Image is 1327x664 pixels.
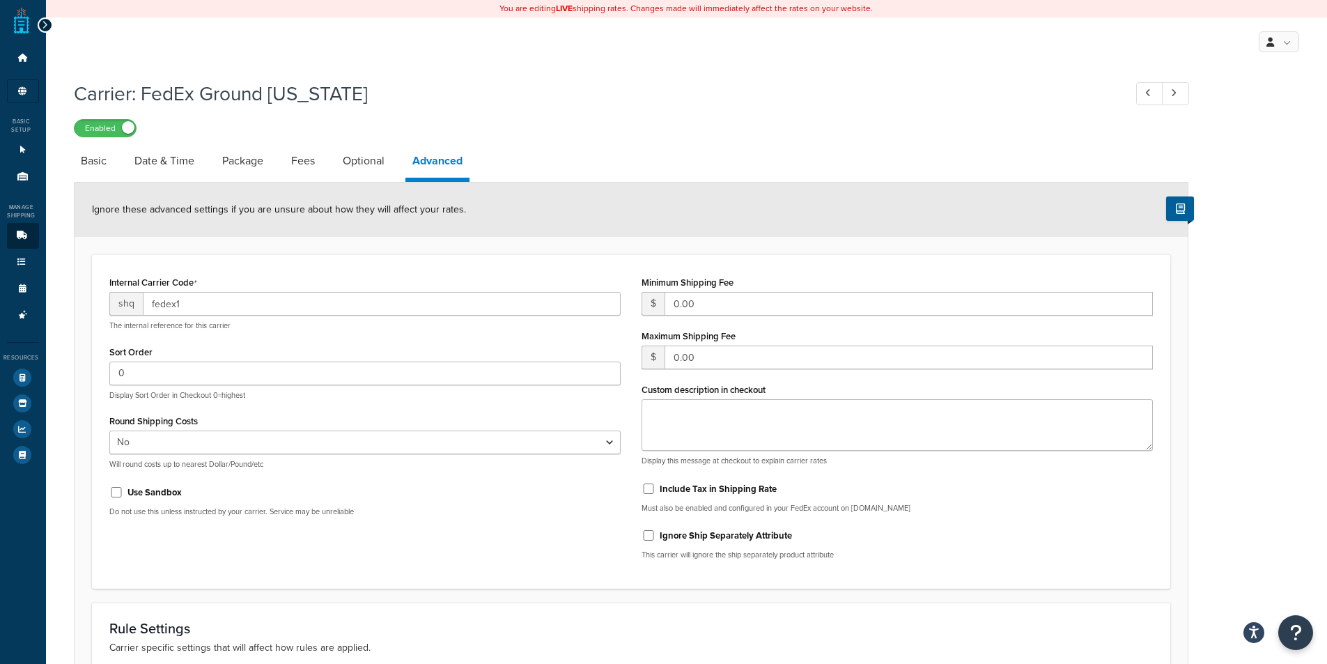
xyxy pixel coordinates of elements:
p: This carrier will ignore the ship separately product attribute [642,550,1153,560]
a: Advanced [405,144,470,182]
p: Display this message at checkout to explain carrier rates [642,456,1153,466]
label: Include Tax in Shipping Rate [660,483,777,495]
a: Basic [74,144,114,178]
p: Carrier specific settings that will affect how rules are applied. [109,640,1153,656]
a: Optional [336,144,391,178]
h1: Carrier: FedEx Ground [US_STATE] [74,80,1110,107]
label: Sort Order [109,347,153,357]
li: Time Slots [7,276,39,302]
button: Show Help Docs [1166,196,1194,221]
li: Websites [7,137,39,163]
label: Internal Carrier Code [109,277,197,288]
label: Round Shipping Costs [109,416,198,426]
span: shq [109,292,143,316]
p: The internal reference for this carrier [109,321,621,331]
p: Do not use this unless instructed by your carrier. Service may be unreliable [109,507,621,517]
a: Fees [284,144,322,178]
label: Enabled [75,120,136,137]
li: Advanced Features [7,302,39,328]
button: Open Resource Center [1278,615,1313,650]
a: Date & Time [127,144,201,178]
b: LIVE [556,2,573,15]
li: Dashboard [7,45,39,71]
p: Display Sort Order in Checkout 0=highest [109,390,621,401]
h3: Rule Settings [109,621,1153,636]
li: Shipping Rules [7,249,39,275]
li: Analytics [7,417,39,442]
li: Marketplace [7,391,39,416]
li: Origins [7,164,39,190]
p: Will round costs up to nearest Dollar/Pound/etc [109,459,621,470]
span: $ [642,292,665,316]
label: Maximum Shipping Fee [642,331,736,341]
span: Ignore these advanced settings if you are unsure about how they will affect your rates. [92,202,466,217]
a: Previous Record [1136,82,1163,105]
li: Carriers [7,223,39,249]
a: Package [215,144,270,178]
label: Ignore Ship Separately Attribute [660,530,792,542]
span: $ [642,346,665,369]
p: Must also be enabled and configured in your FedEx account on [DOMAIN_NAME] [642,503,1153,514]
li: Test Your Rates [7,365,39,390]
li: Help Docs [7,442,39,468]
a: Next Record [1162,82,1189,105]
label: Minimum Shipping Fee [642,277,734,288]
label: Custom description in checkout [642,385,766,395]
label: Use Sandbox [127,486,182,499]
